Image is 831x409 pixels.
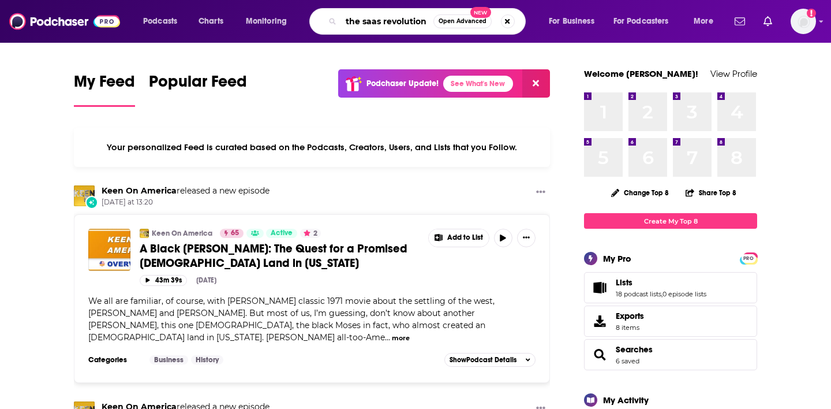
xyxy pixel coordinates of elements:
button: ShowPodcast Details [444,353,536,367]
a: 65 [220,229,244,238]
span: ... [385,332,390,343]
input: Search podcasts, credits, & more... [341,12,433,31]
span: [DATE] at 13:20 [102,198,269,207]
span: My Feed [74,72,135,98]
a: History [191,355,223,365]
h3: Categories [88,355,140,365]
span: Searches [584,339,757,370]
span: Podcasts [143,13,177,29]
div: [DATE] [196,276,216,284]
button: open menu [541,12,609,31]
span: Add to List [447,233,483,242]
a: View Profile [710,68,757,79]
div: My Pro [603,253,631,264]
span: We all are familiar, of course, with [PERSON_NAME] classic 1971 movie about the settling of the w... [88,296,495,343]
a: Searches [616,344,653,355]
span: A Black [PERSON_NAME]: The Quest for a Promised [DEMOGRAPHIC_DATA] Land in [US_STATE] [140,241,407,270]
span: For Business [549,13,594,29]
button: open menu [686,12,728,31]
a: PRO [742,254,755,262]
button: 2 [300,229,321,238]
span: Exports [616,311,644,321]
a: My Feed [74,72,135,107]
img: Keen On America [74,185,95,206]
img: User Profile [791,9,816,34]
div: Search podcasts, credits, & more... [320,8,537,35]
div: Your personalized Feed is curated based on the Podcasts, Creators, Users, and Lists that you Follow. [74,128,550,167]
img: Keen On America [140,229,149,238]
span: Monitoring [246,13,287,29]
a: See What's New [443,76,513,92]
span: Logged in as megcassidy [791,9,816,34]
svg: Add a profile image [807,9,816,18]
button: Show More Button [531,185,550,200]
img: Podchaser - Follow, Share and Rate Podcasts [9,10,120,32]
a: Exports [584,306,757,337]
span: For Podcasters [613,13,669,29]
button: open menu [238,12,302,31]
img: A Black Moses: The Quest for a Promised African-American Land in Oklahoma [88,229,130,271]
a: Lists [616,277,706,288]
button: 43m 39s [140,275,187,286]
a: Active [266,229,297,238]
div: New Episode [85,196,98,209]
a: Create My Top 8 [584,213,757,229]
a: Keen On America [152,229,212,238]
span: New [470,7,491,18]
button: Show profile menu [791,9,816,34]
div: My Activity [603,395,649,406]
button: Show More Button [429,229,489,247]
span: Exports [588,313,611,329]
h3: released a new episode [102,185,269,196]
a: Popular Feed [149,72,247,107]
p: Podchaser Update! [366,79,439,88]
span: Active [271,228,293,239]
a: Business [149,355,188,365]
span: Open Advanced [439,18,486,24]
span: PRO [742,254,755,263]
span: 8 items [616,324,644,332]
button: Show More Button [517,229,536,247]
span: Show Podcast Details [450,356,516,364]
span: Lists [584,272,757,303]
a: A Black [PERSON_NAME]: The Quest for a Promised [DEMOGRAPHIC_DATA] Land in [US_STATE] [140,241,420,270]
a: Lists [588,280,611,296]
button: Change Top 8 [604,185,676,200]
a: 6 saved [616,357,639,365]
span: Popular Feed [149,72,247,98]
span: Charts [199,13,223,29]
span: Lists [616,277,632,288]
a: Show notifications dropdown [759,12,777,31]
span: 65 [231,228,239,239]
a: Charts [191,12,230,31]
a: Searches [588,347,611,363]
a: Show notifications dropdown [730,12,750,31]
a: 18 podcast lists [616,290,661,298]
a: 0 episode lists [662,290,706,298]
button: more [392,333,410,343]
button: Share Top 8 [685,181,737,204]
a: Welcome [PERSON_NAME]! [584,68,698,79]
button: Open AdvancedNew [433,14,492,28]
a: Keen On America [102,185,177,196]
button: open menu [135,12,192,31]
span: More [694,13,713,29]
span: , [661,290,662,298]
button: open menu [606,12,686,31]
